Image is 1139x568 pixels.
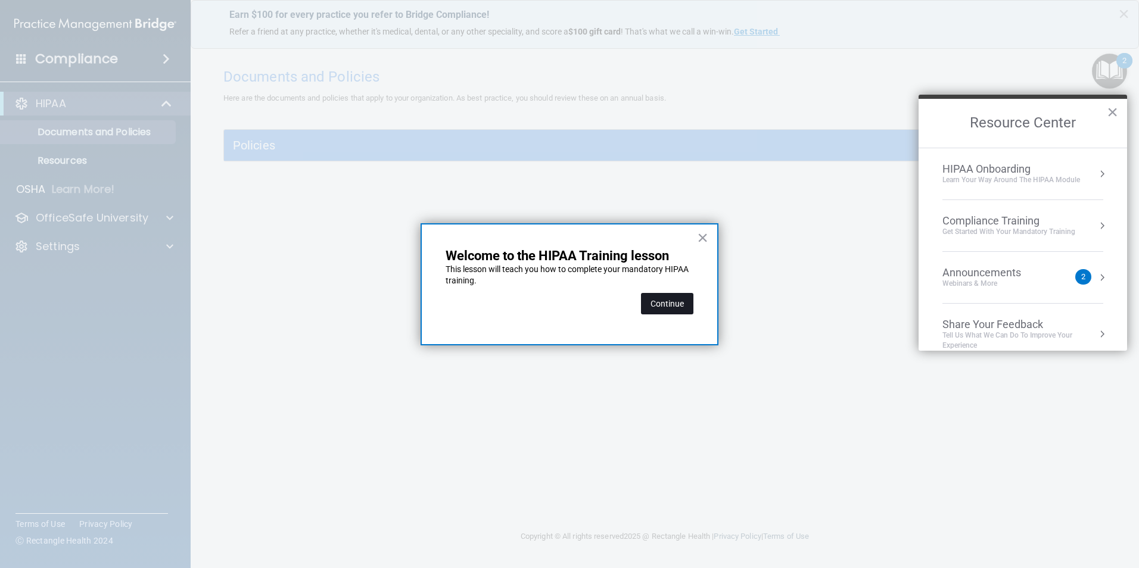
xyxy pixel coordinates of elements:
[1107,102,1118,121] button: Close
[942,330,1103,351] div: Tell Us What We Can Do to Improve Your Experience
[942,279,1045,289] div: Webinars & More
[446,248,693,264] p: Welcome to the HIPAA Training lesson
[942,227,1075,237] div: Get Started with your mandatory training
[942,266,1045,279] div: Announcements
[919,99,1127,148] h2: Resource Center
[697,228,708,247] button: Close
[942,163,1080,176] div: HIPAA Onboarding
[942,214,1075,227] div: Compliance Training
[641,293,693,314] button: Continue
[446,264,693,287] p: This lesson will teach you how to complete your mandatory HIPAA training.
[942,175,1080,185] div: Learn Your Way around the HIPAA module
[942,318,1103,331] div: Share Your Feedback
[919,95,1127,351] div: Resource Center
